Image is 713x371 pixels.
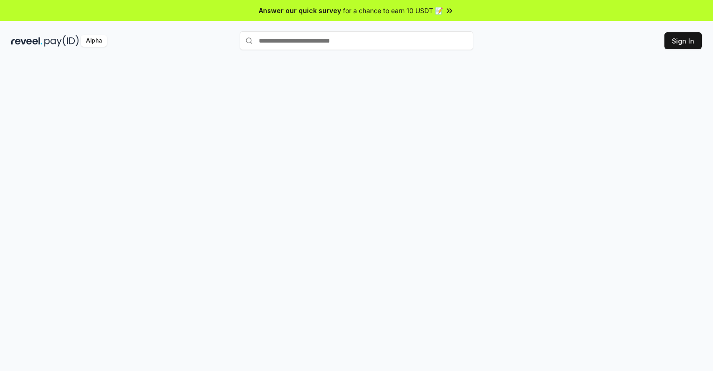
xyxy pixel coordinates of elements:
[259,6,341,15] span: Answer our quick survey
[343,6,443,15] span: for a chance to earn 10 USDT 📝
[44,35,79,47] img: pay_id
[81,35,107,47] div: Alpha
[11,35,43,47] img: reveel_dark
[664,32,702,49] button: Sign In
